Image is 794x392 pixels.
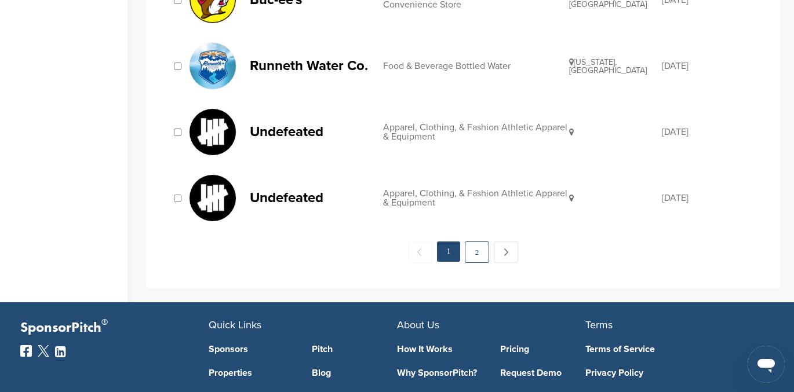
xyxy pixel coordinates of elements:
a: Properties [209,368,294,378]
img: Twitter [38,345,49,357]
a: How It Works [397,345,483,354]
img: 0f32f12f3eca8b48392ef9f7e85165e4 [190,109,236,155]
a: Pitch [312,345,398,354]
img: Runnerh logo [190,43,236,89]
p: Runneth Water Co. [250,58,371,73]
div: [DATE] [662,193,755,203]
span: ← Previous [408,241,432,263]
img: Facebook [20,345,32,357]
a: Pricing [500,345,586,354]
a: Blog [312,368,398,378]
a: 0f32f12f3eca8b48392ef9f7e85165e4 Undefeated Apparel, Clothing, & Fashion Athletic Apparel & Equip... [189,174,755,222]
div: Apparel, Clothing, & Fashion Athletic Apparel & Equipment [383,189,569,207]
div: [DATE] [662,61,755,71]
a: 2 [465,241,489,263]
a: Why SponsorPitch? [397,368,483,378]
a: Terms of Service [585,345,756,354]
div: Food & Beverage Bottled Water [383,61,569,71]
em: 1 [437,241,460,262]
div: [US_STATE], [GEOGRAPHIC_DATA] [569,58,662,75]
p: Undefeated [250,190,371,205]
a: Sponsors [209,345,294,354]
p: SponsorPitch [20,320,209,336]
a: Next → [494,241,518,263]
a: Request Demo [500,368,586,378]
span: ® [101,315,108,329]
a: Runnerh logo Runneth Water Co. Food & Beverage Bottled Water [US_STATE], [GEOGRAPHIC_DATA] [DATE] [189,42,755,90]
iframe: Button to launch messaging window [748,346,785,383]
p: Undefeated [250,124,371,139]
span: Terms [585,318,613,331]
div: Apparel, Clothing, & Fashion Athletic Apparel & Equipment [383,123,569,141]
span: Quick Links [209,318,261,331]
img: 0f32f12f3eca8b48392ef9f7e85165e4 [190,175,236,221]
a: Privacy Policy [585,368,756,378]
a: 0f32f12f3eca8b48392ef9f7e85165e4 Undefeated Apparel, Clothing, & Fashion Athletic Apparel & Equip... [189,108,755,156]
div: [DATE] [662,127,755,137]
span: About Us [397,318,439,331]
